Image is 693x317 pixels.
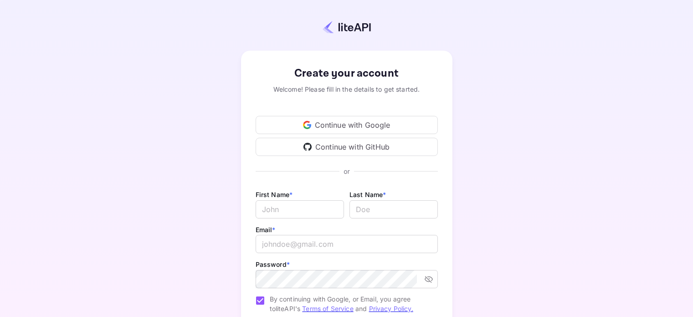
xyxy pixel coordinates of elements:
[270,294,431,313] span: By continuing with Google, or Email, you agree to liteAPI's and
[302,305,353,312] a: Terms of Service
[256,138,438,156] div: Continue with GitHub
[256,191,293,198] label: First Name
[369,305,413,312] a: Privacy Policy.
[421,271,437,287] button: toggle password visibility
[349,191,386,198] label: Last Name
[256,116,438,134] div: Continue with Google
[256,260,290,268] label: Password
[256,200,344,218] input: John
[256,235,438,253] input: johndoe@gmail.com
[323,21,371,34] img: liteapi
[349,200,438,218] input: Doe
[256,226,276,234] label: Email
[256,84,438,94] div: Welcome! Please fill in the details to get started.
[256,65,438,82] div: Create your account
